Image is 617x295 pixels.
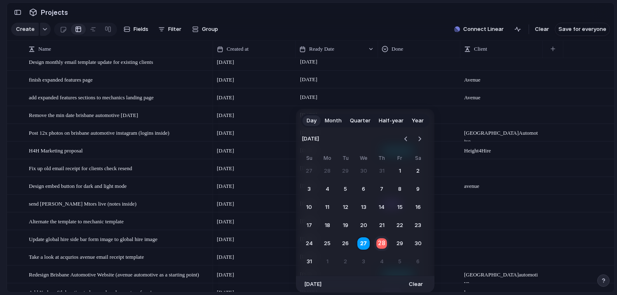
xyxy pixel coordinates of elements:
button: Monday, August 18th, 2025 [320,218,335,233]
button: Day [303,114,321,127]
button: Sunday, August 24th, 2025 [302,236,317,251]
th: Sunday [302,155,317,164]
button: Sunday, August 31st, 2025 [302,254,317,269]
button: Monday, August 25th, 2025 [320,236,335,251]
button: Quarter [346,114,375,127]
button: Friday, August 15th, 2025 [392,200,407,215]
button: Half-year [375,114,408,127]
button: Sunday, August 10th, 2025 [302,200,317,215]
button: Tuesday, July 29th, 2025 [338,164,353,178]
button: Saturday, August 30th, 2025 [411,236,425,251]
button: Tuesday, August 26th, 2025 [338,236,353,251]
button: Saturday, August 2nd, 2025 [411,164,425,178]
th: Monday [320,155,335,164]
span: Month [325,117,342,125]
span: Half-year [379,117,404,125]
button: Saturday, September 6th, 2025 [411,254,425,269]
table: August 2025 [302,155,425,269]
button: Friday, August 29th, 2025 [392,236,407,251]
button: Monday, July 28th, 2025 [320,164,335,178]
button: Wednesday, August 27th, 2025, selected [356,236,371,251]
button: Month [321,114,346,127]
button: Saturday, August 16th, 2025 [411,200,425,215]
span: [DATE] [304,280,321,288]
button: Monday, August 11th, 2025 [320,200,335,215]
span: Year [412,117,424,125]
button: Monday, August 4th, 2025 [320,182,335,197]
button: Thursday, July 31st, 2025 [374,164,389,178]
button: Sunday, August 3rd, 2025 [302,182,317,197]
button: Today, Thursday, August 28th, 2025 [374,236,390,252]
button: Sunday, July 27th, 2025 [302,164,317,178]
button: Tuesday, August 5th, 2025 [338,182,353,197]
span: [DATE] [302,130,319,148]
button: Wednesday, July 30th, 2025 [356,164,371,178]
button: Go to the Previous Month [400,133,412,145]
button: Tuesday, August 19th, 2025 [338,218,353,233]
button: Friday, August 1st, 2025 [392,164,407,178]
button: Saturday, August 23rd, 2025 [411,218,425,233]
button: Wednesday, August 13th, 2025 [356,200,371,215]
button: Saturday, August 9th, 2025 [411,182,425,197]
button: Year [408,114,428,127]
span: Clear [409,280,423,288]
th: Tuesday [338,155,353,164]
button: Friday, August 8th, 2025 [392,182,407,197]
button: Tuesday, September 2nd, 2025 [338,254,353,269]
th: Friday [392,155,407,164]
button: Thursday, September 4th, 2025 [374,254,389,269]
button: Thursday, August 21st, 2025 [374,218,389,233]
th: Thursday [374,155,389,164]
button: Friday, September 5th, 2025 [392,254,407,269]
button: Monday, September 1st, 2025 [320,254,335,269]
button: Friday, August 22nd, 2025 [392,218,407,233]
span: Quarter [350,117,371,125]
button: Wednesday, September 3rd, 2025 [356,254,371,269]
button: Wednesday, August 6th, 2025 [356,182,371,197]
button: Thursday, August 14th, 2025 [374,200,389,215]
button: Clear [406,279,426,290]
button: Tuesday, August 12th, 2025 [338,200,353,215]
button: Wednesday, August 20th, 2025 [356,218,371,233]
button: Sunday, August 17th, 2025 [302,218,317,233]
button: Go to the Next Month [414,133,425,145]
button: Thursday, August 7th, 2025 [374,182,389,197]
th: Saturday [411,155,425,164]
th: Wednesday [356,155,371,164]
span: Day [307,117,317,125]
